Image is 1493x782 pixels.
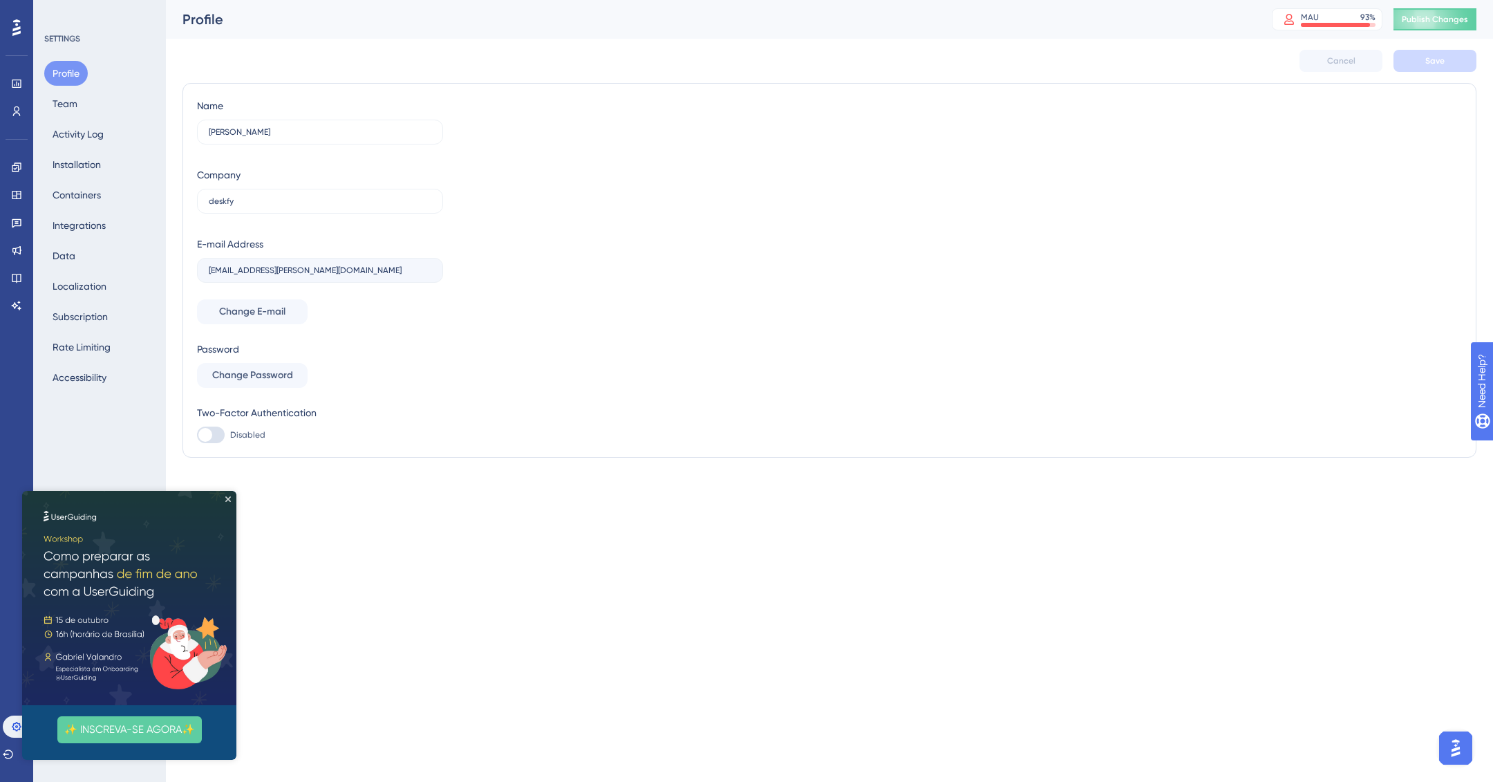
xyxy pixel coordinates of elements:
[44,91,86,116] button: Team
[35,225,180,252] button: ✨ INSCREVA-SE AGORA✨
[209,127,431,137] input: Name Surname
[44,122,112,147] button: Activity Log
[1301,12,1319,23] div: MAU
[197,363,308,388] button: Change Password
[44,365,115,390] button: Accessibility
[182,10,1237,29] div: Profile
[197,167,241,183] div: Company
[44,183,109,207] button: Containers
[212,367,293,384] span: Change Password
[203,6,209,11] div: Close Preview
[230,429,265,440] span: Disabled
[1360,12,1375,23] div: 93 %
[197,97,223,114] div: Name
[44,243,84,268] button: Data
[44,213,114,238] button: Integrations
[197,299,308,324] button: Change E-mail
[1299,50,1382,72] button: Cancel
[1393,8,1476,30] button: Publish Changes
[44,61,88,86] button: Profile
[197,236,263,252] div: E-mail Address
[219,304,285,320] span: Change E-mail
[1327,55,1355,66] span: Cancel
[197,341,443,357] div: Password
[1393,50,1476,72] button: Save
[1435,727,1476,769] iframe: UserGuiding AI Assistant Launcher
[197,404,443,421] div: Two-Factor Authentication
[44,152,109,177] button: Installation
[1402,14,1468,25] span: Publish Changes
[44,304,116,329] button: Subscription
[32,3,86,20] span: Need Help?
[44,274,115,299] button: Localization
[44,33,156,44] div: SETTINGS
[209,266,431,275] input: E-mail Address
[209,196,431,206] input: Company Name
[44,335,119,360] button: Rate Limiting
[1425,55,1445,66] span: Save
